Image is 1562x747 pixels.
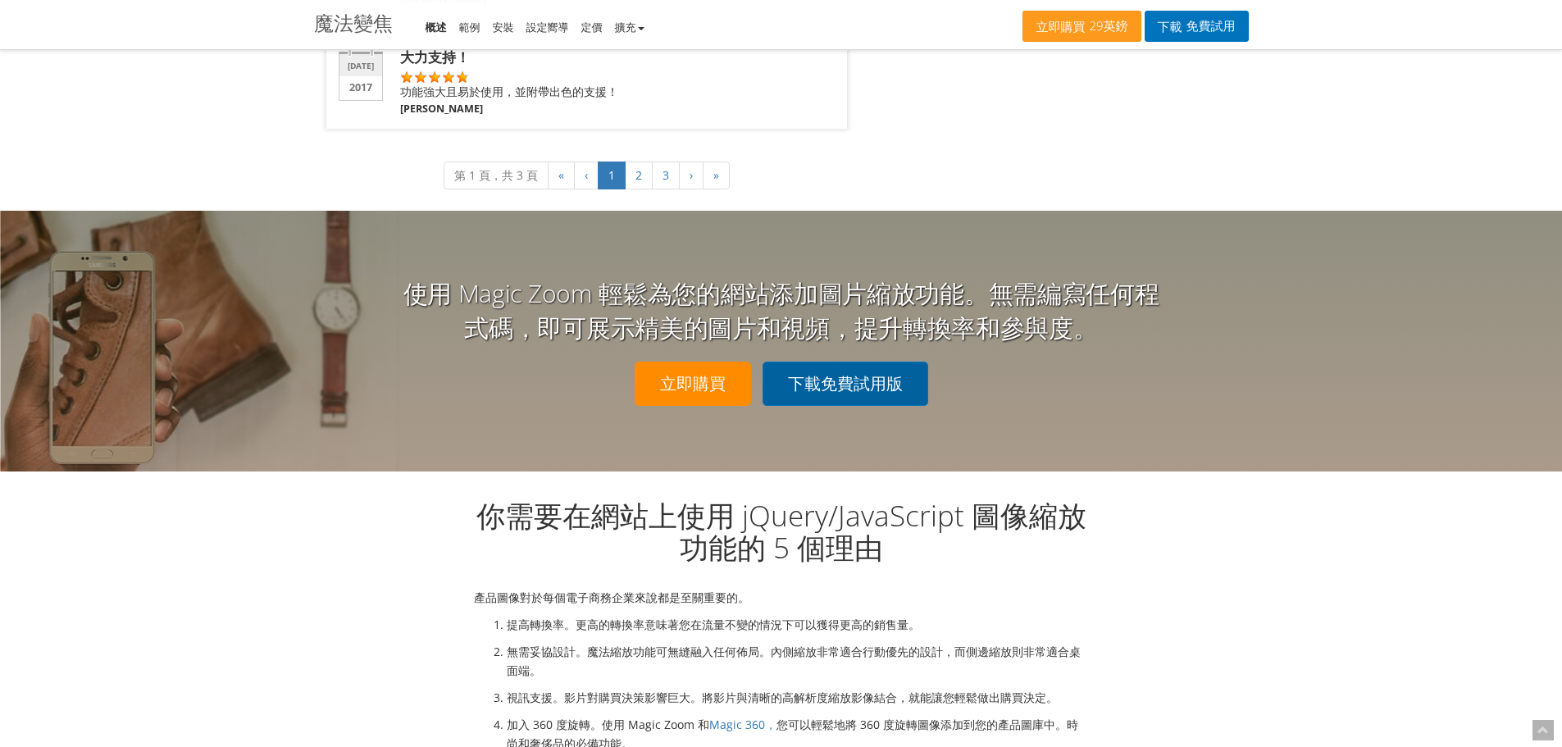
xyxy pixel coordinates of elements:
a: 概述 [426,20,447,34]
font: [DATE] [348,60,374,71]
a: 立即購買 [635,362,751,406]
font: 魔法變焦 [314,9,393,36]
a: 定價 [581,20,603,34]
font: 下載 [1158,19,1182,35]
font: 使用 Magic Zoom 輕鬆為您的網站添加圖片縮放功能。無需編寫任何程式碼，即可展示精美的圖片和視頻，提升轉換率和參與度。 [403,276,1159,344]
a: 擴充 [615,20,644,34]
font: 加入 360 度旋轉。使用 Magic Zoom 和 [507,717,709,732]
font: [PERSON_NAME] [400,102,483,116]
font: 立即購買 [1036,19,1085,35]
font: 免費試用 [1186,18,1236,34]
font: 視訊支援。影片對購買決策影響巨大。將影片與清晰的高解析度縮放影像結合，就能讓您輕鬆做出購買決定。 [507,690,1058,705]
a: 下載免費試用版 [763,362,928,406]
a: Magic 360， [709,717,776,732]
font: 29英鎊 [1089,18,1127,34]
a: 立即購買29英鎊 [1022,11,1141,42]
font: 提高轉換率。更高的轉換率意味著您在流量不變的情況下可以獲得更高的銷售量。 [507,617,920,632]
font: 3 [663,167,669,183]
a: 安裝 [493,20,514,34]
font: 2 [635,167,642,183]
font: 立即購買 [660,372,726,394]
font: 第 1 頁，共 3 頁 [454,167,538,183]
font: » [713,167,719,183]
a: 範例 [459,20,480,34]
font: « [558,167,564,183]
font: › [690,167,693,183]
a: 設定嚮導 [526,20,569,34]
font: 擴充 [615,20,636,34]
font: 2017 [349,80,372,94]
a: 下載免費試用 [1145,11,1249,42]
font: 產品圖像對於每個電子商務企業來說都是至關重要的。 [474,590,749,605]
font: 大力支持！ [400,48,470,66]
font: 1 [608,167,615,183]
font: 你需要在網站上使用 jQuery/JavaScript 圖像縮放功能的 5 個理由 [476,496,1086,567]
font: 功能強大且易於使用，並附帶出色的支援！ [400,84,618,99]
font: ‹ [585,167,588,183]
font: 無需妥協設計。魔法縮放功能可無縫融入任何佈局。內側縮放非常適合行動優先的設計，而側邊縮放則非常適合桌面端。 [507,644,1081,678]
font: 下載免費試用版 [788,372,903,394]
